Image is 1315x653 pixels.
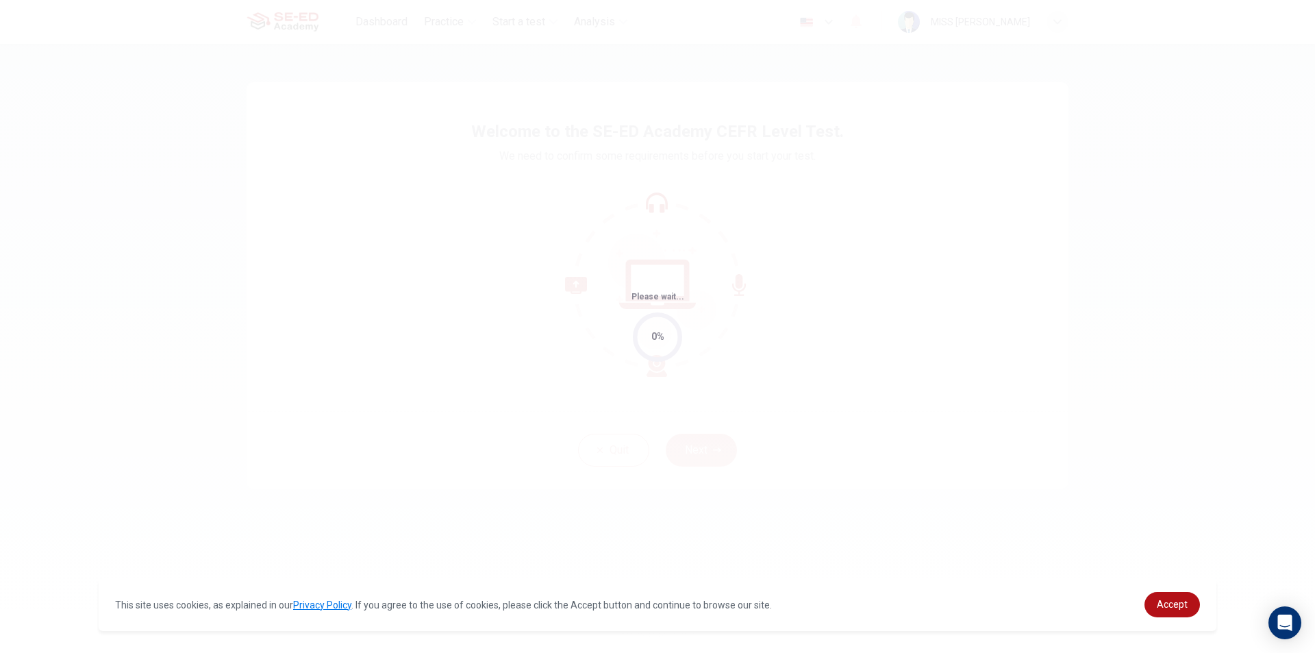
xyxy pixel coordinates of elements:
[1268,606,1301,639] div: Open Intercom Messenger
[293,600,351,611] a: Privacy Policy
[1157,599,1188,610] span: Accept
[115,600,772,611] span: This site uses cookies, as explained in our . If you agree to the use of cookies, please click th...
[651,329,664,345] div: 0%
[631,292,684,301] span: Please wait...
[1144,592,1200,617] a: dismiss cookie message
[99,578,1216,631] div: cookieconsent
